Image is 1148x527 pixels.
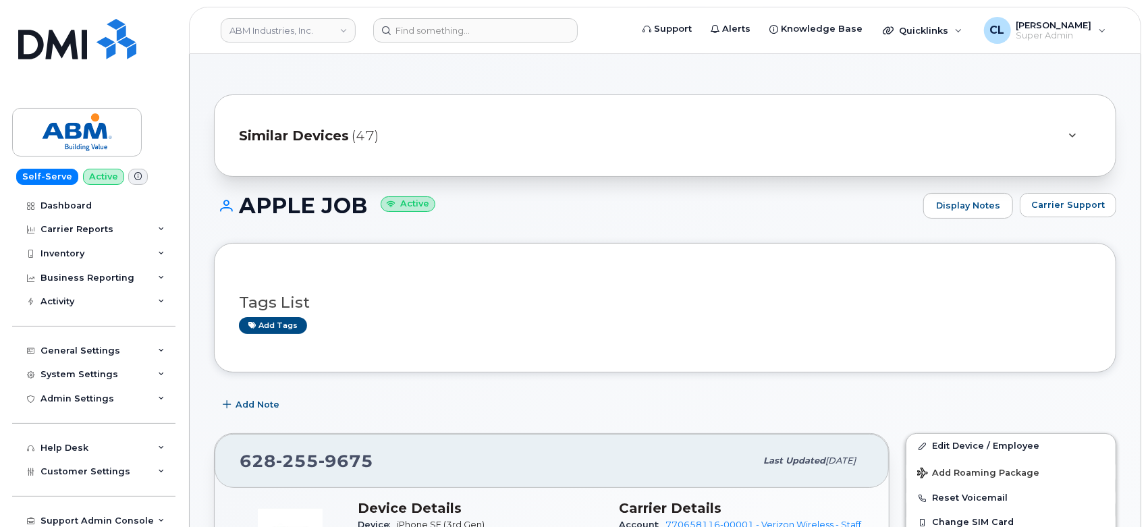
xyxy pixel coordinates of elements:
[239,317,307,334] a: Add tags
[620,500,865,516] h3: Carrier Details
[906,486,1116,510] button: Reset Voicemail
[1031,198,1105,211] span: Carrier Support
[923,193,1013,219] a: Display Notes
[763,455,825,466] span: Last updated
[352,126,379,146] span: (47)
[1020,193,1116,217] button: Carrier Support
[917,468,1039,480] span: Add Roaming Package
[276,451,319,471] span: 255
[825,455,856,466] span: [DATE]
[214,393,291,417] button: Add Note
[236,398,279,411] span: Add Note
[239,294,1091,311] h3: Tags List
[381,196,435,212] small: Active
[906,458,1116,486] button: Add Roaming Package
[239,126,349,146] span: Similar Devices
[240,451,373,471] span: 628
[358,500,603,516] h3: Device Details
[906,434,1116,458] a: Edit Device / Employee
[319,451,373,471] span: 9675
[214,194,917,217] h1: APPLE JOB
